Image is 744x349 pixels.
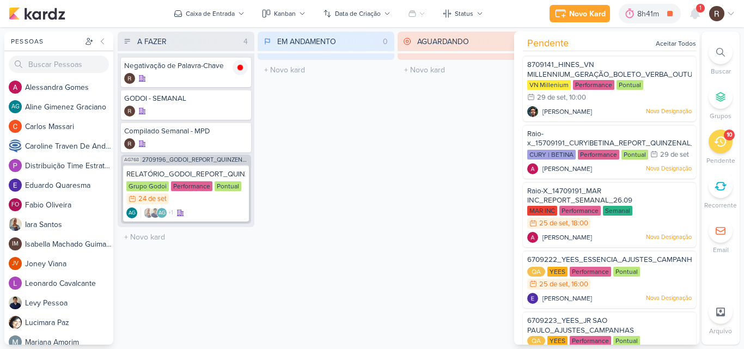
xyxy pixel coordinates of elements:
img: Eduardo Quaresma [527,293,538,304]
span: 8709141_HINES_VN MILLENNIUM_GERAÇÃO_BOLETO_VERBA_OUTUBRO [527,60,706,79]
div: Pessoas [9,36,83,46]
p: Recorrente [704,200,737,210]
input: + Novo kard [400,62,532,78]
img: Iara Santos [143,207,154,218]
div: 29 de set [660,151,689,158]
div: Pontual [621,150,648,160]
p: Email [713,245,729,255]
div: Fabio Oliveira [9,198,22,211]
div: Negativação de Palavra-Chave [124,61,248,71]
div: Aline Gimenez Graciano [126,207,137,218]
div: I a r a S a n t o s [25,219,113,230]
div: MAR INC [527,206,557,216]
img: Levy Pessoa [9,296,22,309]
img: Leonardo Cavalcante [9,277,22,290]
div: Pontual [617,80,643,90]
span: 6709223_YEES_JR SAO PAULO_AJUSTES_CAMPANHAS [527,316,634,335]
div: L u c i m a r a P a z [25,317,113,328]
img: Eduardo Quaresma [9,179,22,192]
p: JV [12,261,19,267]
span: Raio-X_14709191_MAR INC_REPORT_SEMANAL_26.09 [527,187,632,205]
div: Performance [570,336,611,346]
span: Pendente [527,36,569,51]
div: Joney Viana [9,257,22,270]
div: L e v y P e s s o a [25,297,113,309]
span: 1 [699,4,702,13]
div: 8h41m [637,8,662,20]
p: AG [11,104,20,110]
div: J o n e y V i a n a [25,258,113,270]
div: 0 [379,36,392,47]
span: [PERSON_NAME] [542,164,592,174]
img: Distribuição Time Estratégico [9,159,22,172]
div: Performance [559,206,601,216]
li: Ctrl + F [702,40,740,76]
img: Levy Pessoa [150,207,161,218]
div: C a r l o s M a s s a r i [25,121,113,132]
p: Nova Designação [646,164,692,173]
div: Grupo Godoi [126,181,169,191]
img: Caroline Traven De Andrade [9,139,22,152]
p: Pendente [706,156,735,166]
div: , 16:00 [568,281,588,288]
div: Performance [578,150,619,160]
div: , 10:00 [566,94,586,101]
input: + Novo kard [260,62,392,78]
p: AG [158,211,166,216]
div: , 18:00 [568,220,588,227]
img: Alessandra Gomes [527,232,538,243]
div: Compilado Semanal - MPD [124,126,248,136]
div: 10 [727,131,733,139]
img: kardz.app [9,7,65,20]
span: AG768 [123,157,140,163]
div: QA [527,336,545,346]
img: Iara Santos [9,218,22,231]
img: Alessandra Gomes [9,81,22,94]
div: VN Millenium [527,80,571,90]
img: Rafael Dornelles [124,73,135,84]
div: Performance [573,80,614,90]
p: AG [129,211,136,216]
span: +1 [167,209,173,217]
span: 6709222_YEES_ESSENCIA_AJUSTES_CAMPANHAS [527,255,702,264]
img: Mariana Amorim [9,335,22,348]
div: Criador(a): Rafael Dornelles [124,138,135,149]
button: Novo Kard [550,5,610,22]
p: Nova Designação [646,233,692,242]
div: Performance [570,267,611,277]
div: Pontual [613,267,640,277]
div: Criador(a): Rafael Dornelles [124,106,135,117]
input: + Novo kard [120,229,252,245]
div: Criador(a): Aline Gimenez Graciano [126,207,137,218]
img: Rafael Dornelles [124,138,135,149]
div: Pontual [215,181,241,191]
img: Nelito Junior [527,106,538,117]
div: D i s t r i b u i ç ã o T i m e E s t r a t é g i c o [25,160,113,172]
p: Buscar [711,66,731,76]
div: 4 [239,36,252,47]
div: A l e s s a n d r a G o m e s [25,82,113,93]
div: Novo Kard [569,8,606,20]
div: GODOI - SEMANAL [124,94,248,103]
div: Performance [171,181,212,191]
div: 25 de set [539,281,568,288]
p: Grupos [710,111,731,121]
div: Aline Gimenez Graciano [9,100,22,113]
input: Buscar Pessoas [9,56,109,73]
p: FO [11,202,19,208]
img: Alessandra Gomes [527,163,538,174]
div: Criador(a): Rafael Dornelles [124,73,135,84]
p: Nova Designação [646,107,692,116]
img: Rafael Dornelles [124,106,135,117]
div: A l i n e G i m e n e z G r a c i a n o [25,101,113,113]
div: I s a b e l l a M a c h a d o G u i m a r ã e s [25,238,113,250]
div: Semanal [603,206,632,216]
div: Aline Gimenez Graciano [156,207,167,218]
div: Isabella Machado Guimarães [9,237,22,250]
div: YEES [547,267,568,277]
div: YEES [547,336,568,346]
div: E d u a r d o Q u a r e s m a [25,180,113,191]
img: Rafael Dornelles [709,6,724,21]
div: CURY | BETINA [527,150,576,160]
div: RELATÓRIO_GODOI_REPORT_QUINZENAL_25.09 [126,169,246,179]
